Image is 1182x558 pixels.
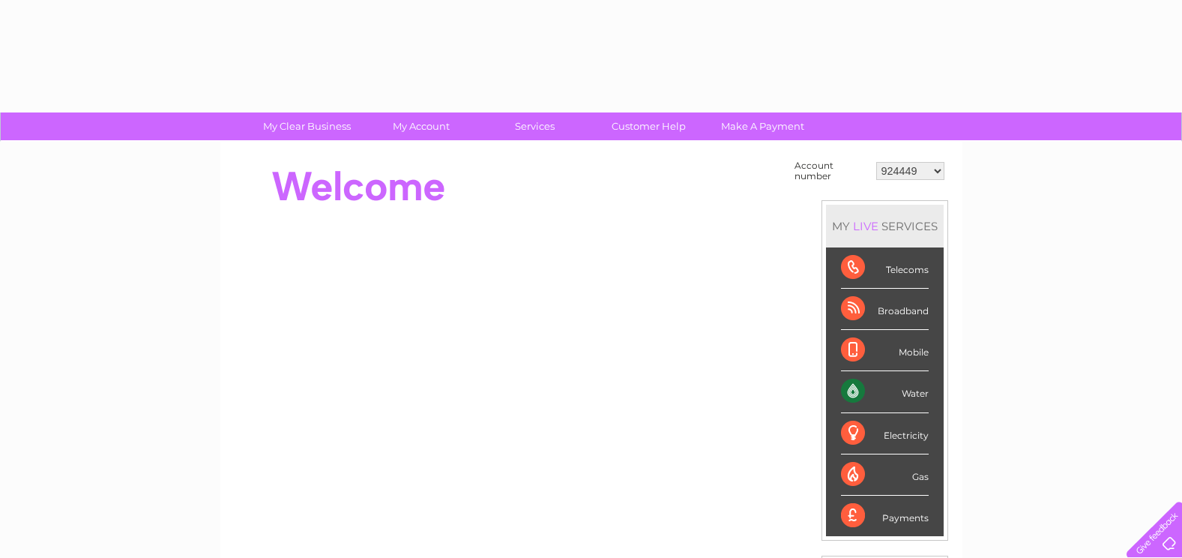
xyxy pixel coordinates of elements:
[841,496,929,536] div: Payments
[587,112,711,140] a: Customer Help
[245,112,369,140] a: My Clear Business
[791,157,872,185] td: Account number
[850,219,881,233] div: LIVE
[841,371,929,412] div: Water
[826,205,944,247] div: MY SERVICES
[701,112,824,140] a: Make A Payment
[473,112,597,140] a: Services
[359,112,483,140] a: My Account
[841,454,929,496] div: Gas
[841,289,929,330] div: Broadband
[841,330,929,371] div: Mobile
[841,247,929,289] div: Telecoms
[841,413,929,454] div: Electricity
